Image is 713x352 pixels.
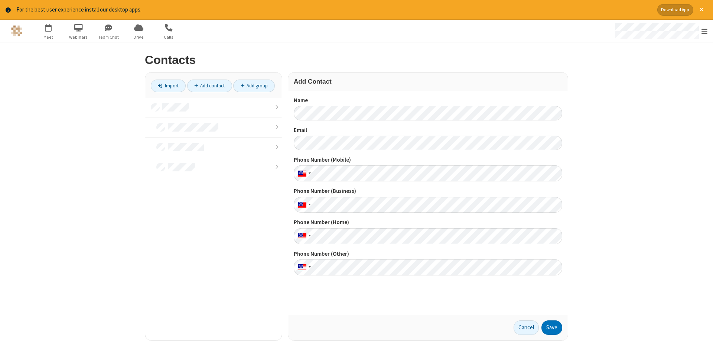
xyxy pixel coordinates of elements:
div: United States: + 1 [294,197,313,213]
label: Name [294,96,562,105]
div: Open menu [608,20,713,42]
button: Save [541,320,562,335]
button: Download App [657,4,693,16]
a: Import [151,80,186,92]
h2: Contacts [145,54,568,67]
img: QA Selenium DO NOT DELETE OR CHANGE [11,25,22,36]
div: United States: + 1 [294,165,313,181]
label: Phone Number (Home) [294,218,562,227]
label: Email [294,126,562,135]
a: Add group [233,80,275,92]
label: Phone Number (Mobile) [294,156,562,164]
label: Phone Number (Business) [294,187,562,196]
button: Close alert [696,4,707,16]
div: For the best user experience install our desktop apps. [16,6,652,14]
a: Add contact [187,80,232,92]
label: Phone Number (Other) [294,250,562,258]
span: Webinars [65,34,92,41]
h3: Add Contact [294,78,562,85]
div: United States: + 1 [294,259,313,275]
button: Logo [3,20,30,42]
span: Drive [125,34,153,41]
div: United States: + 1 [294,228,313,244]
span: Calls [155,34,183,41]
span: Meet [35,34,62,41]
a: Cancel [514,320,539,335]
span: Team Chat [95,34,123,41]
